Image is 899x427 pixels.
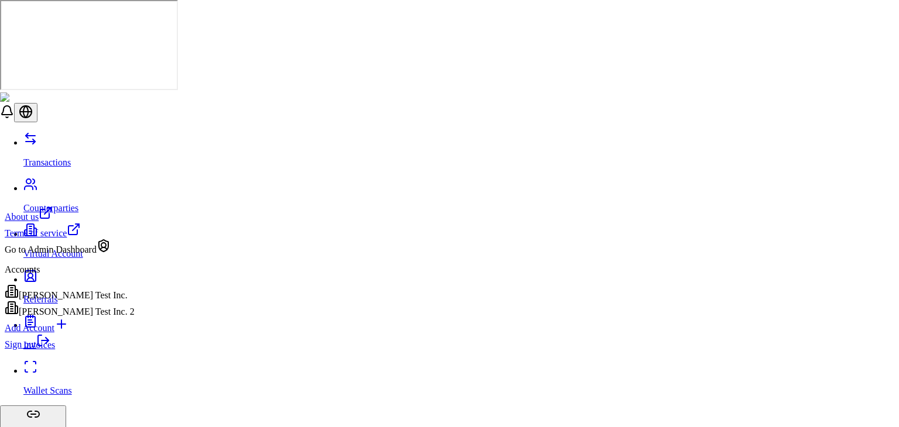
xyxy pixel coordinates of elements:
[5,284,135,301] div: [PERSON_NAME] Test Inc.
[5,239,135,255] div: Go to Admin Dashboard
[5,264,135,275] p: Accounts
[5,339,50,349] a: Sign out
[5,317,135,333] a: Add Account
[5,301,135,317] div: [PERSON_NAME] Test Inc. 2
[5,222,135,239] a: Terms of service
[5,206,135,222] a: About us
